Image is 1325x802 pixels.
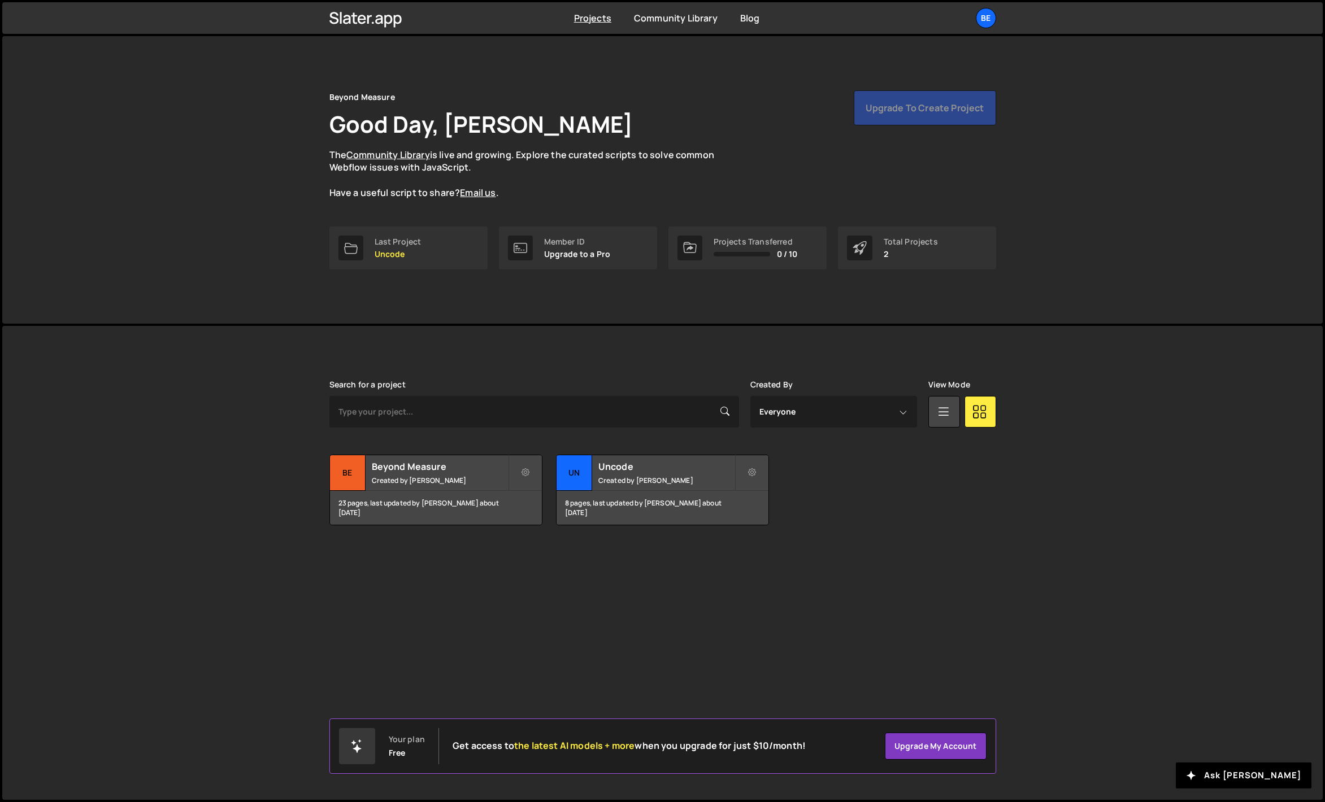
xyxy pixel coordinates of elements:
small: Created by [PERSON_NAME] [372,476,508,485]
div: Be [330,455,366,491]
div: 23 pages, last updated by [PERSON_NAME] about [DATE] [330,491,542,525]
div: 8 pages, last updated by [PERSON_NAME] about [DATE] [557,491,768,525]
a: Community Library [346,149,430,161]
div: Total Projects [884,237,938,246]
a: Last Project Uncode [329,226,488,269]
p: 2 [884,250,938,259]
a: Be Beyond Measure Created by [PERSON_NAME] 23 pages, last updated by [PERSON_NAME] about [DATE] [329,455,542,525]
div: Un [557,455,592,491]
label: Search for a project [329,380,406,389]
p: The is live and growing. Explore the curated scripts to solve common Webflow issues with JavaScri... [329,149,736,199]
a: Projects [574,12,611,24]
div: Free [389,748,406,757]
a: Email us [460,186,496,199]
div: Member ID [544,237,611,246]
button: Ask [PERSON_NAME] [1176,762,1311,788]
p: Uncode [375,250,422,259]
div: Last Project [375,237,422,246]
h2: Get access to when you upgrade for just $10/month! [453,740,806,751]
a: Community Library [634,12,718,24]
p: Upgrade to a Pro [544,250,611,259]
span: the latest AI models + more [514,739,635,752]
h2: Uncode [598,460,735,473]
input: Type your project... [329,396,739,428]
div: Your plan [389,735,425,744]
span: 0 / 10 [777,250,798,259]
label: View Mode [928,380,970,389]
h1: Good Day, [PERSON_NAME] [329,108,633,140]
a: Upgrade my account [885,733,987,760]
div: Projects Transferred [714,237,798,246]
h2: Beyond Measure [372,460,508,473]
small: Created by [PERSON_NAME] [598,476,735,485]
div: Beyond Measure [329,90,395,104]
a: Blog [740,12,760,24]
label: Created By [750,380,793,389]
a: Be [976,8,996,28]
a: Un Uncode Created by [PERSON_NAME] 8 pages, last updated by [PERSON_NAME] about [DATE] [556,455,769,525]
